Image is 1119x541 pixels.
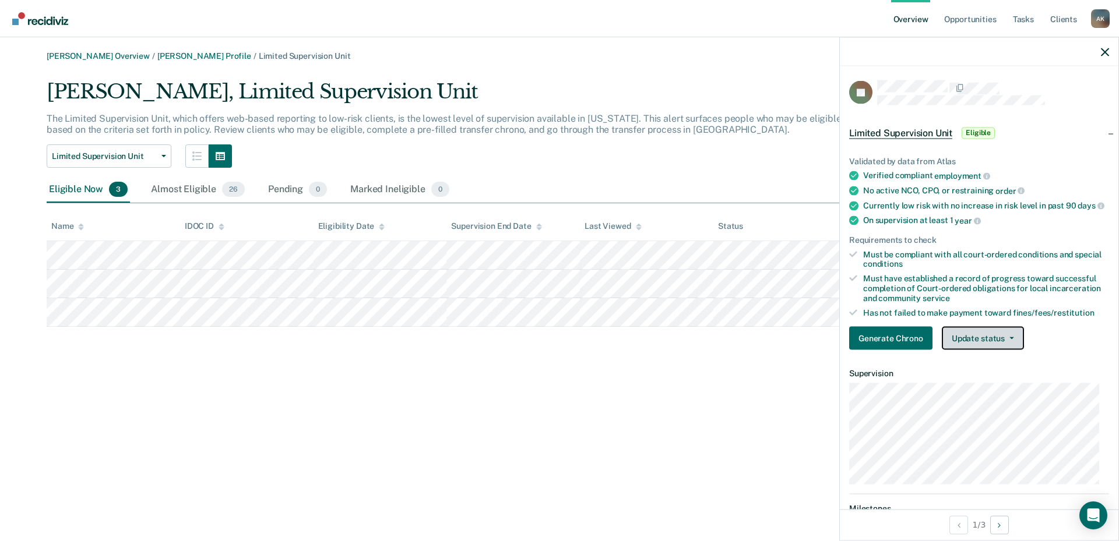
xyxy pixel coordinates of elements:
div: Verified compliant [863,171,1109,181]
span: 3 [109,182,128,197]
span: days [1078,201,1104,210]
button: Next Opportunity [990,515,1009,534]
span: employment [934,171,990,181]
p: The Limited Supervision Unit, which offers web-based reporting to low-risk clients, is the lowest... [47,113,875,135]
button: Generate Chrono [849,327,932,350]
span: fines/fees/restitution [1013,307,1095,317]
dt: Supervision [849,369,1109,379]
img: Recidiviz [12,12,68,25]
div: A K [1091,9,1110,28]
dt: Milestones [849,504,1109,514]
span: 0 [309,182,327,197]
div: Marked Ineligible [348,177,452,203]
div: IDOC ID [185,221,224,231]
a: Navigate to form link [849,327,937,350]
div: Limited Supervision UnitEligible [840,114,1118,151]
span: Limited Supervision Unit [52,151,157,161]
span: / [150,51,157,61]
div: Last Viewed [585,221,641,231]
span: Limited Supervision Unit [259,51,351,61]
div: Status [718,221,743,231]
span: 26 [222,182,245,197]
div: Validated by data from Atlas [849,156,1109,166]
span: service [923,293,950,302]
div: Requirements to check [849,235,1109,245]
span: Eligible [962,127,995,139]
div: Supervision End Date [451,221,541,231]
div: Open Intercom Messenger [1079,501,1107,529]
div: Must have established a record of progress toward successful completion of Court-ordered obligati... [863,274,1109,303]
div: No active NCO, CPO, or restraining [863,185,1109,196]
span: year [955,215,980,225]
div: Currently low risk with no increase in risk level in past 90 [863,200,1109,211]
div: Pending [266,177,329,203]
span: 0 [431,182,449,197]
span: Limited Supervision Unit [849,127,952,139]
a: [PERSON_NAME] Overview [47,51,150,61]
button: Profile dropdown button [1091,9,1110,28]
div: On supervision at least 1 [863,215,1109,226]
div: [PERSON_NAME], Limited Supervision Unit [47,80,886,113]
div: Name [51,221,84,231]
button: Update status [942,327,1024,350]
span: / [251,51,259,61]
div: Eligibility Date [318,221,385,231]
div: Has not failed to make payment toward [863,307,1109,317]
div: Almost Eligible [149,177,247,203]
div: 1 / 3 [840,509,1118,540]
button: Previous Opportunity [949,515,968,534]
span: order [995,186,1025,195]
div: Must be compliant with all court-ordered conditions and special conditions [863,249,1109,269]
div: Eligible Now [47,177,130,203]
a: [PERSON_NAME] Profile [157,51,251,61]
